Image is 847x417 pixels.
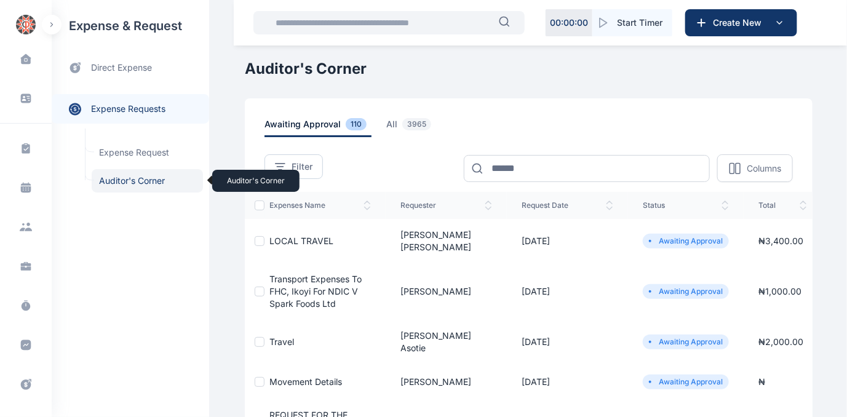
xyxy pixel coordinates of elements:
[269,201,371,210] span: expenses Name
[52,52,209,84] a: direct expense
[758,336,803,347] span: ₦ 2,000.00
[92,169,203,193] a: Auditor's CornerAuditor's Corner
[402,118,431,130] span: 3965
[386,118,436,137] span: all
[264,118,386,137] a: awaiting approval110
[550,17,588,29] p: 00 : 00 : 00
[269,336,294,347] a: Travel
[648,287,724,296] li: Awaiting Approval
[400,201,492,210] span: Requester
[643,201,729,210] span: status
[269,376,342,387] a: movement details
[52,84,209,124] div: expense requests
[92,141,203,164] a: Expense Request
[507,263,628,320] td: [DATE]
[648,377,724,387] li: Awaiting Approval
[245,59,813,79] h1: Auditor's Corner
[507,219,628,263] td: [DATE]
[648,337,724,347] li: Awaiting Approval
[708,17,772,29] span: Create New
[386,364,507,399] td: [PERSON_NAME]
[507,364,628,399] td: [DATE]
[386,118,451,137] a: all3965
[346,118,367,130] span: 110
[269,274,362,309] a: Transport Expenses to FHC, Ikoyi for NDIC V Spark Foods Ltd
[522,201,613,210] span: request date
[758,201,807,210] span: total
[717,154,793,182] button: Columns
[386,219,507,263] td: [PERSON_NAME] [PERSON_NAME]
[685,9,797,36] button: Create New
[747,162,781,175] p: Columns
[507,320,628,364] td: [DATE]
[758,236,803,246] span: ₦ 3,400.00
[52,94,209,124] a: expense requests
[386,320,507,364] td: [PERSON_NAME] Asotie
[648,236,724,246] li: Awaiting Approval
[264,154,323,179] button: Filter
[617,17,662,29] span: Start Timer
[758,286,801,296] span: ₦ 1,000.00
[592,9,672,36] button: Start Timer
[269,236,333,246] a: LOCAL TRAVEL
[386,263,507,320] td: [PERSON_NAME]
[91,62,152,74] span: direct expense
[758,376,765,387] span: ₦
[292,161,312,173] span: Filter
[264,118,372,137] span: awaiting approval
[92,169,203,193] span: Auditor's Corner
